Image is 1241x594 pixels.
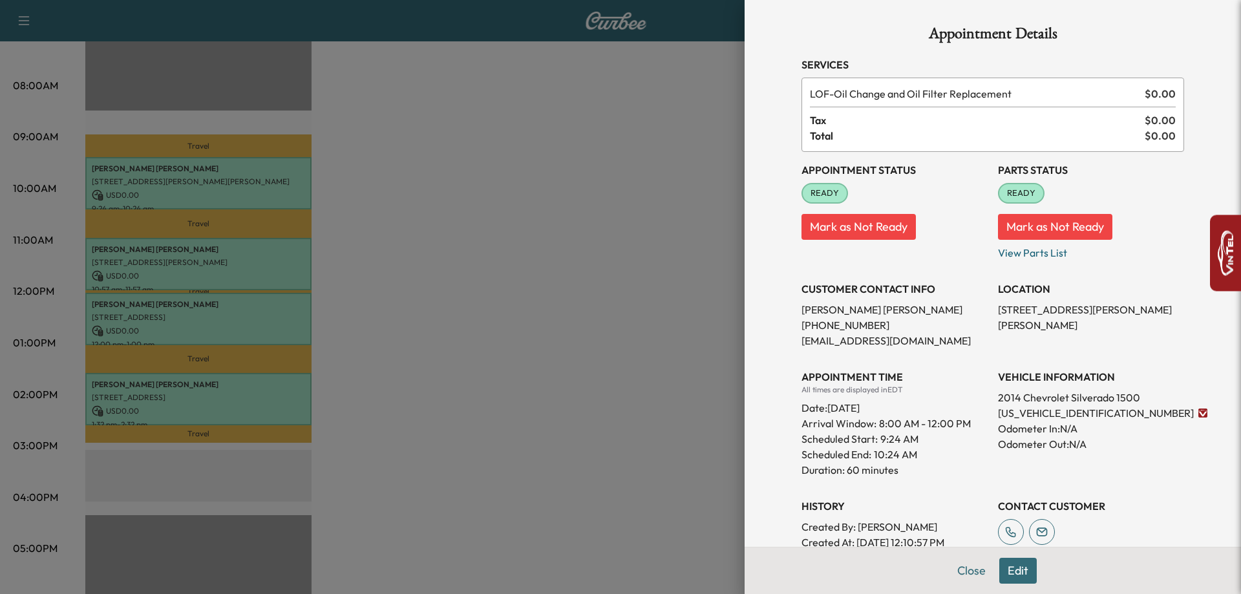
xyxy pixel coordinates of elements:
[801,385,988,395] div: All times are displayed in EDT
[874,447,917,462] p: 10:24 AM
[998,436,1184,452] p: Odometer Out: N/A
[998,281,1184,297] h3: LOCATION
[801,162,988,178] h3: Appointment Status
[810,112,1145,128] span: Tax
[801,57,1184,72] h3: Services
[801,519,988,535] p: Created By : [PERSON_NAME]
[810,86,1140,101] span: Oil Change and Oil Filter Replacement
[801,26,1184,47] h1: Appointment Details
[801,317,988,333] p: [PHONE_NUMBER]
[949,558,994,584] button: Close
[801,462,988,478] p: Duration: 60 minutes
[801,498,988,514] h3: History
[879,416,971,431] span: 8:00 AM - 12:00 PM
[998,421,1184,436] p: Odometer In: N/A
[801,369,988,385] h3: APPOINTMENT TIME
[801,431,878,447] p: Scheduled Start:
[810,128,1145,143] span: Total
[1145,128,1176,143] span: $ 0.00
[801,535,988,550] p: Created At : [DATE] 12:10:57 PM
[801,395,988,416] div: Date: [DATE]
[803,187,847,200] span: READY
[880,431,918,447] p: 9:24 AM
[1145,86,1176,101] span: $ 0.00
[998,369,1184,385] h3: VEHICLE INFORMATION
[998,498,1184,514] h3: CONTACT CUSTOMER
[801,333,988,348] p: [EMAIL_ADDRESS][DOMAIN_NAME]
[998,390,1184,405] p: 2014 Chevrolet Silverado 1500
[801,302,988,317] p: [PERSON_NAME] [PERSON_NAME]
[998,214,1112,240] button: Mark as Not Ready
[801,416,988,431] p: Arrival Window:
[1145,112,1176,128] span: $ 0.00
[999,558,1037,584] button: Edit
[801,281,988,297] h3: CUSTOMER CONTACT INFO
[998,162,1184,178] h3: Parts Status
[998,302,1184,333] p: [STREET_ADDRESS][PERSON_NAME][PERSON_NAME]
[999,187,1043,200] span: READY
[998,240,1184,260] p: View Parts List
[801,214,916,240] button: Mark as Not Ready
[801,447,871,462] p: Scheduled End:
